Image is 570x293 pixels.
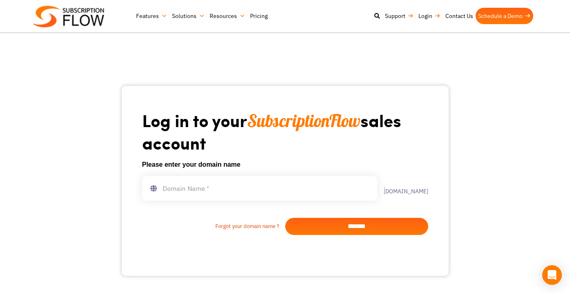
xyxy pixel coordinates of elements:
[443,8,476,24] a: Contact Us
[134,8,170,24] a: Features
[142,222,285,230] a: Forgot your domain name ?
[377,183,428,194] label: .[DOMAIN_NAME]
[476,8,533,24] a: Schedule a Demo
[142,110,428,153] h1: Log in to your sales account
[248,8,270,24] a: Pricing
[170,8,207,24] a: Solutions
[416,8,443,24] a: Login
[33,6,104,27] img: Subscriptionflow
[247,110,360,132] span: SubscriptionFlow
[142,160,428,170] h6: Please enter your domain name
[542,265,562,285] div: Open Intercom Messenger
[207,8,248,24] a: Resources
[382,8,416,24] a: Support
